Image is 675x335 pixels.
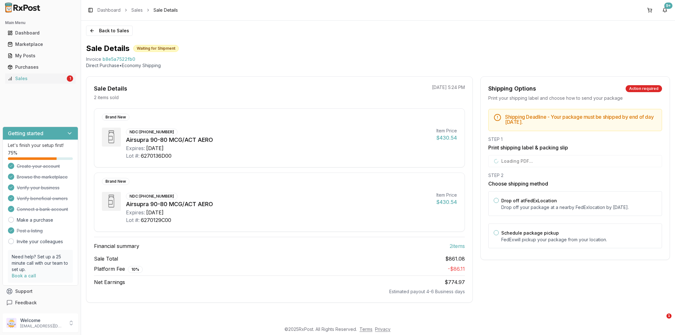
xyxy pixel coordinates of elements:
a: Book a call [12,273,36,278]
p: Need help? Set up a 25 minute call with our team to set up. [12,254,69,273]
span: Sale Total [94,255,118,262]
span: Feedback [15,300,37,306]
div: Invoice [86,56,101,62]
div: Lot #: [126,152,140,160]
div: 6270136D00 [141,152,172,160]
div: Sales [8,75,66,82]
div: Expires: [126,144,145,152]
p: FedEx will pickup your package from your location. [501,237,657,243]
a: Sales [131,7,143,13]
h1: Sale Details [86,43,129,54]
h3: Getting started [8,130,43,137]
p: [DATE] 5:24 PM [432,84,465,91]
div: 10 % [128,266,143,273]
div: Purchases [8,64,73,70]
div: Expires: [126,209,145,216]
div: Lot #: [126,216,140,224]
div: NDC: [PHONE_NUMBER] [126,193,178,200]
a: Sales1 [5,73,76,84]
div: Marketplace [8,41,73,47]
a: Invite your colleagues [17,238,63,245]
div: Item Price [436,128,457,134]
div: Shipping Options [488,84,536,93]
h3: Print shipping label & packing slip [488,144,662,151]
button: Feedback [3,297,78,308]
div: Waiting for Shipment [133,45,179,52]
div: 1 [67,75,73,82]
button: Support [3,286,78,297]
div: $430.54 [436,198,457,206]
button: Back to Sales [86,26,133,36]
div: Brand New [102,178,129,185]
div: 9+ [664,3,672,9]
div: NDC: [PHONE_NUMBER] [126,129,178,136]
span: $774.97 [445,279,465,285]
span: 2 item s [450,242,465,250]
button: Marketplace [3,39,78,49]
p: 2 items sold [94,94,119,101]
span: 1 [666,313,672,319]
span: Verify beneficial owners [17,195,68,202]
div: Sale Details [94,84,127,93]
div: My Posts [8,53,73,59]
button: Sales1 [3,73,78,84]
p: Welcome [20,317,64,324]
h5: Shipping Deadline - Your package must be shipped by end of day [DATE] . [505,114,657,124]
a: Purchases [5,61,76,73]
span: Post a listing [17,228,43,234]
p: Direct Purchase • Economy Shipping [86,62,670,69]
span: Net Earnings [94,278,125,286]
span: b8e5a7522fb0 [103,56,135,62]
a: Privacy [375,326,391,332]
div: Dashboard [8,30,73,36]
img: Airsupra 90-80 MCG/ACT AERO [102,192,121,211]
div: STEP 1 [488,136,662,142]
div: Item Price [436,192,457,198]
button: 9+ [660,5,670,15]
nav: breadcrumb [97,7,178,13]
div: [DATE] [146,209,164,216]
label: Schedule package pickup [501,230,559,236]
p: [EMAIL_ADDRESS][DOMAIN_NAME] [20,324,64,329]
a: Terms [359,326,372,332]
span: Platform Fee [94,265,143,273]
div: Action required [626,85,662,92]
div: 6270129C00 [141,216,171,224]
a: My Posts [5,50,76,61]
iframe: Intercom live chat [653,313,669,329]
span: $861.08 [445,255,465,262]
img: RxPost Logo [3,3,43,13]
span: 75 % [8,150,17,156]
button: Purchases [3,62,78,72]
span: Sale Details [153,7,178,13]
a: Marketplace [5,39,76,50]
a: Dashboard [97,7,121,13]
div: Brand New [102,114,129,121]
span: Verify your business [17,185,59,191]
p: Let's finish your setup first! [8,142,73,149]
h3: Choose shipping method [488,180,662,187]
div: Airsupra 90-80 MCG/ACT AERO [126,200,431,209]
label: Drop off at FedEx Location [501,198,557,203]
div: [DATE] [146,144,164,152]
div: $430.54 [436,134,457,142]
span: Connect a bank account [17,206,68,212]
h2: Main Menu [5,20,76,25]
div: STEP 2 [488,172,662,179]
p: Drop off your package at a nearby FedEx location by [DATE] . [501,204,657,211]
img: Airsupra 90-80 MCG/ACT AERO [102,128,121,147]
div: Estimated payout 4-6 Business days [94,288,465,295]
span: - $86.11 [448,266,465,272]
span: Financial summary [94,242,139,250]
div: Airsupra 90-80 MCG/ACT AERO [126,136,431,144]
button: Dashboard [3,28,78,38]
div: Print your shipping label and choose how to send your package [488,95,662,101]
span: Browse the marketplace [17,174,68,180]
span: Create your account [17,163,60,169]
img: User avatar [6,318,16,328]
a: Dashboard [5,27,76,39]
a: Make a purchase [17,217,53,223]
button: My Posts [3,51,78,61]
